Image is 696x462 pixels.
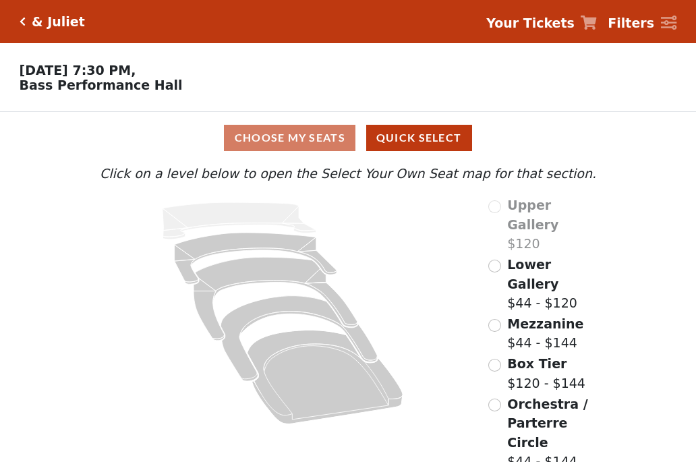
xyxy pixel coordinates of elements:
[507,255,600,313] label: $44 - $120
[507,198,558,232] span: Upper Gallery
[486,16,575,30] strong: Your Tickets
[608,13,676,33] a: Filters
[175,233,337,284] path: Lower Gallery - Seats Available: 157
[96,164,600,183] p: Click on a level below to open the Select Your Own Seat map for that section.
[507,316,583,331] span: Mezzanine
[507,356,567,371] span: Box Tier
[20,17,26,26] a: Click here to go back to filters
[248,330,403,424] path: Orchestra / Parterre Circle - Seats Available: 46
[507,314,583,353] label: $44 - $144
[163,202,316,239] path: Upper Gallery - Seats Available: 0
[507,196,600,254] label: $120
[486,13,597,33] a: Your Tickets
[366,125,472,151] button: Quick Select
[507,257,558,291] span: Lower Gallery
[507,397,587,450] span: Orchestra / Parterre Circle
[608,16,654,30] strong: Filters
[507,354,585,393] label: $120 - $144
[32,14,85,30] h5: & Juliet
